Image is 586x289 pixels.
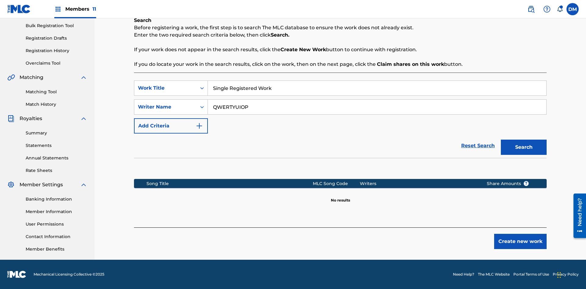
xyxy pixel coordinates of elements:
p: Enter the two required search criteria below, then click [134,31,547,39]
a: Registration History [26,48,87,54]
a: Reset Search [458,139,498,152]
span: 11 [92,6,96,12]
div: Work Title [138,84,193,92]
div: Writer Name [138,103,193,111]
div: User Menu [566,3,579,15]
img: Royalties [7,115,15,122]
div: MLC Song Code [313,180,360,187]
button: Create new work [494,234,547,249]
a: Public Search [525,3,537,15]
span: Mechanical Licensing Collective © 2025 [34,272,104,277]
iframe: Resource Center [569,191,586,241]
strong: Search. [271,32,289,38]
a: User Permissions [26,221,87,227]
span: Members [65,5,96,12]
span: Member Settings [20,181,63,188]
b: Search [134,17,151,23]
img: expand [80,115,87,122]
div: Drag [557,266,561,284]
img: search [527,5,535,13]
a: Annual Statements [26,155,87,161]
div: Notifications [557,6,563,12]
a: Rate Sheets [26,167,87,174]
div: Help [541,3,553,15]
a: The MLC Website [478,272,510,277]
a: Match History [26,101,87,108]
img: 9d2ae6d4665cec9f34b9.svg [196,122,203,130]
a: Bulk Registration Tool [26,23,87,29]
strong: Claim shares on this work [377,61,444,67]
span: ? [524,181,529,186]
p: If your work does not appear in the search results, click the button to continue with registration. [134,46,547,53]
button: Search [501,140,547,155]
div: Song Title [146,180,313,187]
img: expand [80,181,87,188]
a: Member Benefits [26,246,87,252]
img: Member Settings [7,181,15,188]
a: Banking Information [26,196,87,202]
p: If you do locate your work in the search results, click on the work, then on the next page, click... [134,61,547,68]
img: help [543,5,551,13]
strong: Create New Work [280,47,326,52]
a: Registration Drafts [26,35,87,41]
a: Contact Information [26,234,87,240]
a: Summary [26,130,87,136]
a: Need Help? [453,272,474,277]
iframe: Chat Widget [555,260,586,289]
img: MLC Logo [7,5,31,13]
a: Matching Tool [26,89,87,95]
img: logo [7,271,26,278]
span: Royalties [20,115,42,122]
a: Overclaims Tool [26,60,87,66]
a: Statements [26,142,87,149]
a: Privacy Policy [553,272,579,277]
img: expand [80,74,87,81]
form: Search Form [134,80,547,158]
img: Top Rightsholders [54,5,62,13]
a: Member Information [26,209,87,215]
p: No results [331,190,350,203]
span: Matching [20,74,43,81]
div: Writers [360,180,477,187]
a: Portal Terms of Use [513,272,549,277]
span: Share Amounts [487,180,529,187]
p: Before registering a work, the first step is to search The MLC database to ensure the work does n... [134,24,547,31]
button: Add Criteria [134,118,208,134]
img: Matching [7,74,15,81]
